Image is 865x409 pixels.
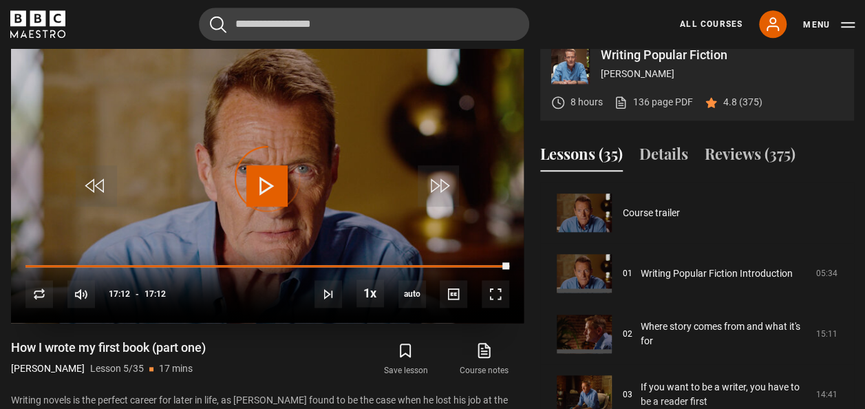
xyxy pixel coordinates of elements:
a: Writing Popular Fiction Introduction [641,266,793,281]
span: 17:12 [109,282,130,306]
button: Toggle navigation [803,18,855,32]
button: Lessons (35) [540,143,623,171]
span: - [136,289,139,299]
p: [PERSON_NAME] [11,361,85,376]
div: Progress Bar [25,265,509,268]
a: All Courses [680,18,743,30]
a: Course trailer [623,206,680,220]
h1: How I wrote my first book (part one) [11,339,206,356]
p: 8 hours [570,95,603,109]
p: [PERSON_NAME] [601,67,843,81]
p: 17 mins [159,361,193,376]
button: Save lesson [366,339,445,379]
button: Replay [25,280,53,308]
span: auto [398,280,426,308]
p: Lesson 5/35 [90,361,144,376]
button: Submit the search query [210,16,226,33]
svg: BBC Maestro [10,10,65,38]
button: Details [639,143,688,171]
button: Fullscreen [482,280,509,308]
video-js: Video Player [11,34,524,323]
a: Course notes [445,339,524,379]
p: Writing Popular Fiction [601,49,843,61]
a: Where story comes from and what it's for [641,319,808,348]
button: Reviews (375) [705,143,795,171]
div: Current quality: 1080p [398,280,426,308]
button: Playback Rate [356,280,384,307]
button: Mute [67,280,95,308]
input: Search [199,8,529,41]
a: If you want to be a writer, you have to be a reader first [641,380,808,409]
a: 136 page PDF [614,95,693,109]
button: Captions [440,280,467,308]
p: 4.8 (375) [723,95,762,109]
span: 17:12 [145,282,166,306]
button: Next Lesson [314,280,342,308]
